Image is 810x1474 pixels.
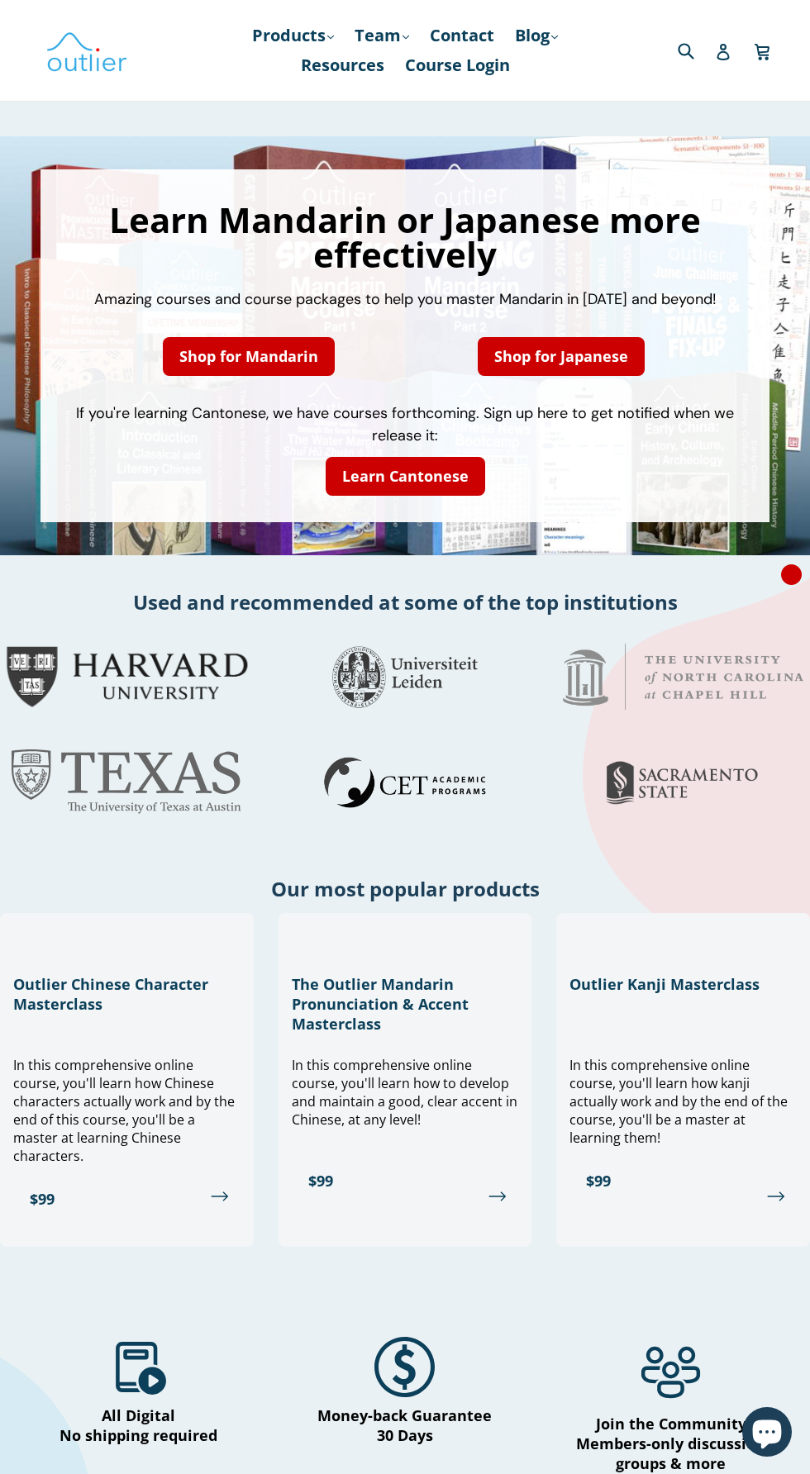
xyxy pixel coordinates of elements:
[18,1405,260,1445] h4: All Digital No shipping required
[346,21,417,50] a: Team
[292,1056,517,1129] span: In this comprehensive online course, you'll learn how to develop and maintain a good, clear accen...
[569,1056,788,1147] span: In this comprehensive online course, you'll learn how kanji actually work and by the end of the c...
[569,1162,797,1201] a: $99
[284,1405,526,1445] h4: Money-back Guarantee 30 Days
[292,974,519,1034] h3: The Outlier Mandarin Pronunciation & Accent Masterclass
[244,21,342,50] a: Products
[397,50,518,80] a: Course Login
[94,289,717,309] span: Amazing courses and course packages to help you master Mandarin in [DATE] and beyond!
[13,974,241,1014] h3: Outlier Chinese Character Masterclass
[45,26,128,74] img: Outlier Linguistics
[478,337,645,376] a: Shop for Japanese
[76,403,734,445] span: If you're learning Cantonese, we have courses forthcoming. Sign up here to get notified when we r...
[569,974,797,994] h3: Outlier Kanji Masterclass
[57,202,753,272] h1: Learn Mandarin or Japanese more effectively
[293,50,393,80] a: Resources
[550,1414,792,1473] h4: Join the Community Members-only discussion groups & more
[674,33,719,67] input: Search
[292,1162,519,1201] a: $99
[13,1180,241,1219] a: $99
[737,1407,797,1461] inbox-online-store-chat: Shopify online store chat
[422,21,503,50] a: Contact
[13,1056,235,1165] span: In this comprehensive online course, you'll learn how Chinese characters actually work and by the...
[507,21,566,50] a: Blog
[326,457,485,496] a: Learn Cantonese
[163,337,335,376] a: Shop for Mandarin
